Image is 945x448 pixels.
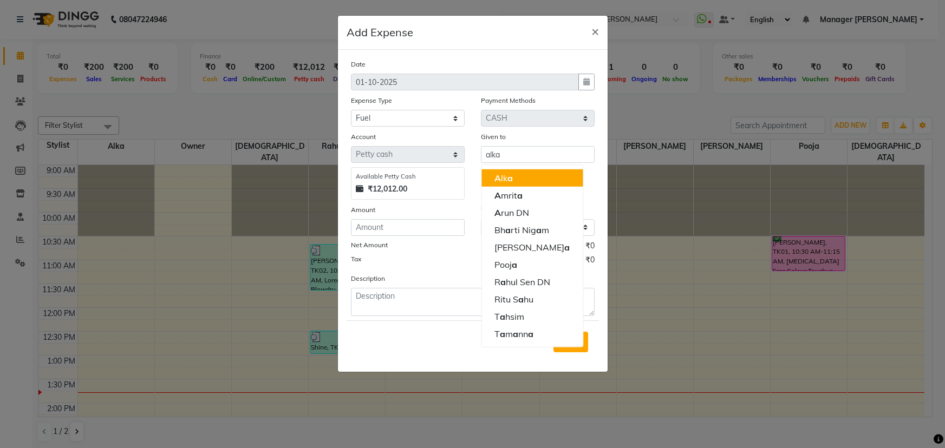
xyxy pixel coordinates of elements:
ngb-highlight: [PERSON_NAME] [494,242,570,253]
span: ₹0 [585,254,595,268]
ngb-highlight: Bh rti Nig m [494,225,549,235]
label: Expense Type [351,96,392,106]
span: a [500,276,506,287]
span: a [518,294,524,305]
ngb-highlight: lk [494,173,513,183]
span: a [536,225,542,235]
strong: ₹12,012.00 [368,183,407,195]
label: Given to [481,132,506,142]
input: Given to [481,146,595,163]
ngb-highlight: T hsim [494,311,524,322]
span: a [513,328,518,339]
span: A [494,190,501,201]
span: a [500,311,505,322]
input: Amount [351,219,465,236]
label: Account [351,132,376,142]
label: Date [351,60,366,69]
span: × [591,23,599,39]
ngb-highlight: T m nn [494,328,533,339]
ngb-highlight: Ritu S hu [494,294,533,305]
ngb-highlight: mrit [494,190,523,201]
span: ₹0 [585,240,595,254]
label: Amount [351,205,375,215]
span: a [505,225,511,235]
div: Available Petty Cash [356,172,460,181]
label: Payment Methods [481,96,536,106]
span: a [500,328,505,339]
span: A [494,207,501,218]
label: Tax [351,254,361,264]
ngb-highlight: run DN [494,207,529,218]
h5: Add Expense [347,24,413,41]
span: A [494,173,501,183]
ngb-highlight: R hul Sen DN [494,276,550,287]
span: a [564,242,570,253]
span: a [517,190,523,201]
span: a [528,328,533,339]
span: a [507,173,513,183]
span: a [512,259,517,270]
label: Description [351,274,385,284]
label: Net Amount [351,240,388,250]
ngb-highlight: Pooj [494,259,517,270]
button: Close [583,16,608,46]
